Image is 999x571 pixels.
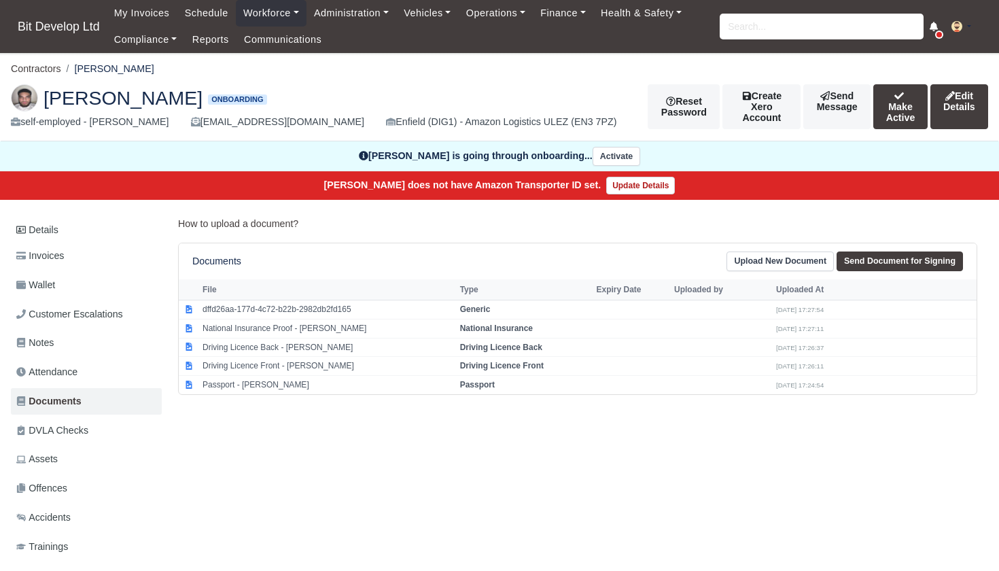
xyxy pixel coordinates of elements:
strong: National Insurance [460,324,533,333]
a: Trainings [11,534,162,560]
small: [DATE] 17:27:54 [776,306,824,313]
a: Documents [11,388,162,415]
h6: Documents [192,256,241,267]
strong: Driving Licence Front [460,361,544,370]
button: Create Xero Account [722,84,801,129]
input: Search... [720,14,924,39]
a: Upload New Document [726,252,834,271]
a: Bit Develop Ltd [11,14,107,40]
a: Communications [236,27,330,53]
span: Documents [16,394,82,409]
a: Assets [11,446,162,472]
div: Andon Yordanov [1,73,998,141]
td: Passport - [PERSON_NAME] [199,376,457,394]
strong: Passport [460,380,495,390]
span: Bit Develop Ltd [11,13,107,40]
a: Attendance [11,359,162,385]
span: [PERSON_NAME] [43,88,203,107]
td: Driving Licence Front - [PERSON_NAME] [199,357,457,376]
th: Uploaded by [671,279,773,300]
button: Activate [593,147,640,167]
a: Wallet [11,272,162,298]
td: Driving Licence Back - [PERSON_NAME] [199,338,457,357]
a: Compliance [107,27,185,53]
td: National Insurance Proof - [PERSON_NAME] [199,319,457,338]
strong: Driving Licence Back [460,343,542,352]
button: Make Active [873,84,928,129]
button: Reset Password [648,84,720,129]
a: Edit Details [930,84,988,129]
iframe: Chat Widget [931,506,999,571]
th: Expiry Date [593,279,671,300]
small: [DATE] 17:27:11 [776,325,824,332]
small: [DATE] 17:26:11 [776,362,824,370]
a: Update Details [606,177,675,194]
a: Details [11,218,162,243]
small: [DATE] 17:24:54 [776,381,824,389]
span: Invoices [16,248,64,264]
div: Enfield (DIG1) - Amazon Logistics ULEZ (EN3 7PZ) [386,114,616,130]
span: DVLA Checks [16,423,88,438]
th: Type [457,279,593,300]
span: Wallet [16,277,55,293]
a: Invoices [11,243,162,269]
div: self-employed - [PERSON_NAME] [11,114,169,130]
span: Customer Escalations [16,307,123,322]
span: Offences [16,481,67,496]
span: Assets [16,451,58,467]
td: dffd26aa-177d-4c72-b22b-2982db2fd165 [199,300,457,319]
small: [DATE] 17:26:37 [776,344,824,351]
span: Onboarding [208,94,266,105]
a: Customer Escalations [11,301,162,328]
th: File [199,279,457,300]
a: Contractors [11,63,61,74]
th: Uploaded At [773,279,875,300]
a: Send Document for Signing [837,252,963,271]
strong: Generic [460,305,491,314]
a: Accidents [11,504,162,531]
div: [EMAIL_ADDRESS][DOMAIN_NAME] [191,114,364,130]
span: Accidents [16,510,71,525]
a: How to upload a document? [178,218,298,229]
a: Notes [11,330,162,356]
span: Notes [16,335,54,351]
span: Trainings [16,539,68,555]
a: DVLA Checks [11,417,162,444]
span: Attendance [16,364,77,380]
a: Send Message [803,84,871,129]
li: [PERSON_NAME] [61,61,154,77]
a: Reports [185,27,236,53]
a: Offences [11,475,162,502]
